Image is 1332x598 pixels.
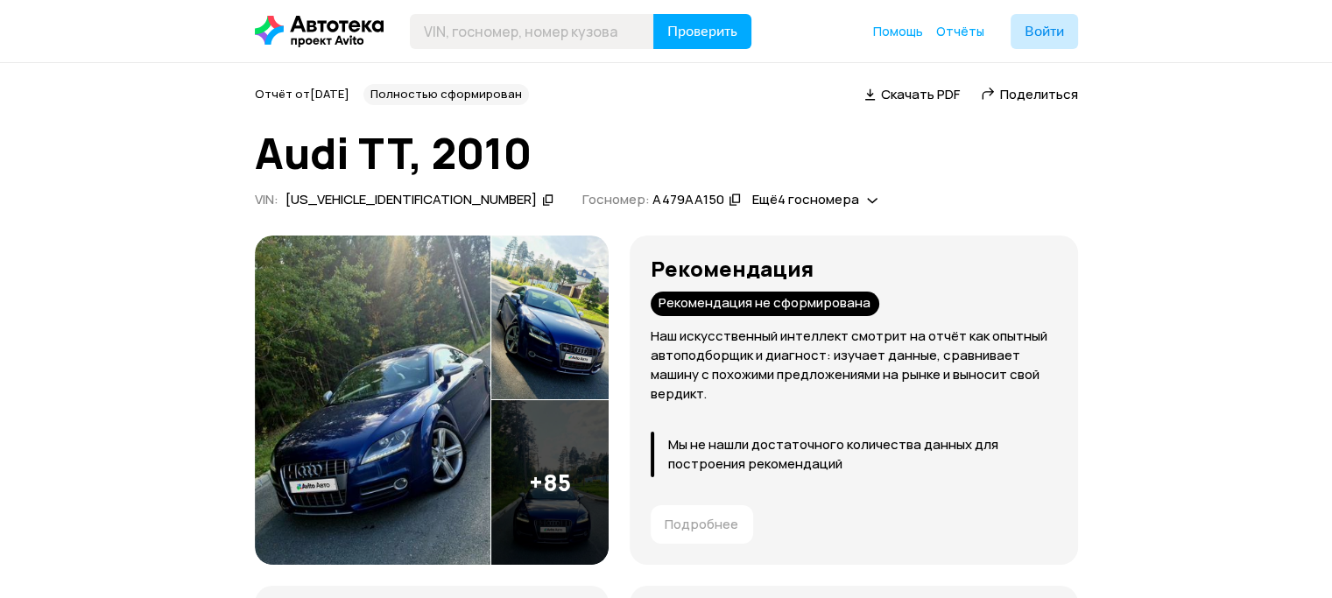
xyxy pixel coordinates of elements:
span: Поделиться [1000,85,1078,103]
span: Госномер: [581,190,649,208]
input: VIN, госномер, номер кузова [410,14,654,49]
span: Скачать PDF [881,85,960,103]
span: Помощь [873,23,923,39]
div: Рекомендация не сформирована [651,292,879,316]
a: Поделиться [981,85,1078,103]
button: Войти [1011,14,1078,49]
a: Помощь [873,23,923,40]
p: Мы не нашли достаточного количества данных для построения рекомендаций [668,435,1057,474]
div: [US_VEHICLE_IDENTIFICATION_NUMBER] [285,191,537,209]
h1: Audi TT, 2010 [255,130,1078,177]
span: Проверить [667,25,737,39]
h3: Рекомендация [651,257,1057,281]
span: Ещё 4 госномера [751,190,858,208]
a: Скачать PDF [864,85,960,103]
span: Отчёт от [DATE] [255,86,349,102]
button: Проверить [653,14,751,49]
span: Отчёты [936,23,984,39]
a: Отчёты [936,23,984,40]
p: Наш искусственный интеллект смотрит на отчёт как опытный автоподборщик и диагност: изучает данные... [651,327,1057,404]
span: Войти [1025,25,1064,39]
div: А479АА150 [652,191,723,209]
div: Полностью сформирован [363,84,529,105]
span: VIN : [255,190,278,208]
